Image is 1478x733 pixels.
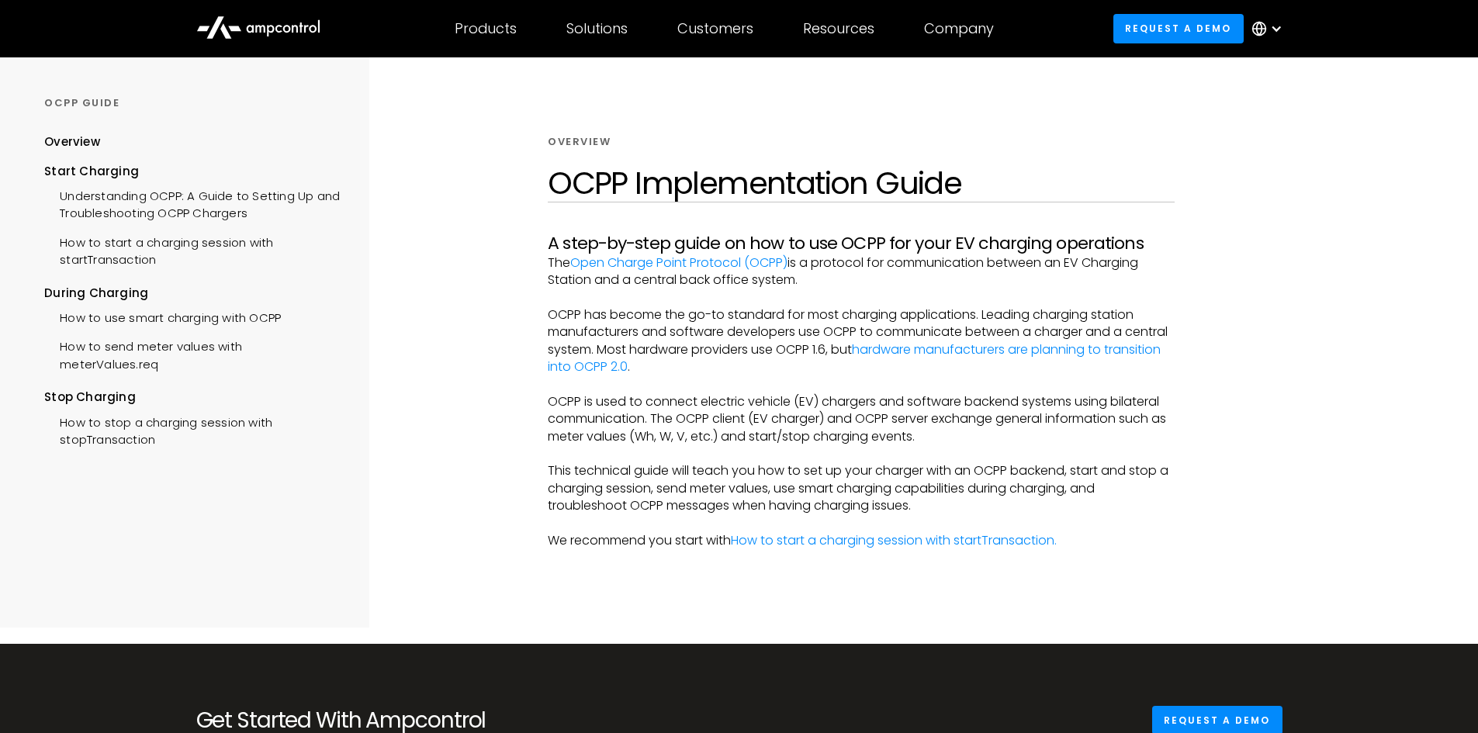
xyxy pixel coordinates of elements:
a: How to start a charging session with startTransaction. [731,531,1057,549]
p: ‍ [548,515,1175,532]
div: Solutions [566,20,628,37]
h1: OCPP Implementation Guide [548,164,1175,202]
p: The is a protocol for communication between an EV Charging Station and a central back office system. [548,254,1175,289]
div: Products [455,20,517,37]
p: ‍ [548,289,1175,306]
a: How to use smart charging with OCPP [44,302,281,330]
div: Company [924,20,994,37]
div: Start Charging [44,163,340,180]
a: hardware manufacturers are planning to transition into OCPP 2.0 [548,341,1161,375]
p: This technical guide will teach you how to set up your charger with an OCPP backend, start and st... [548,462,1175,514]
a: Open Charge Point Protocol (OCPP) [570,254,787,271]
div: Overview [44,133,100,150]
a: How to stop a charging session with stopTransaction [44,406,340,453]
p: ‍ [548,375,1175,392]
div: OCPP GUIDE [44,96,340,110]
p: ‍ [548,445,1175,462]
div: Overview [548,135,611,149]
a: Overview [44,133,100,162]
h3: A step-by-step guide on how to use OCPP for your EV charging operations [548,233,1175,254]
div: Resources [803,20,874,37]
div: Customers [677,20,753,37]
a: How to start a charging session with startTransaction [44,226,340,273]
p: OCPP is used to connect electric vehicle (EV) chargers and software backend systems using bilater... [548,393,1175,445]
a: Understanding OCPP: A Guide to Setting Up and Troubleshooting OCPP Chargers [44,180,340,226]
div: During Charging [44,285,340,302]
p: OCPP has become the go-to standard for most charging applications. Leading charging station manuf... [548,306,1175,376]
div: Stop Charging [44,389,340,406]
p: We recommend you start with [548,532,1175,549]
a: How to send meter values with meterValues.req [44,330,340,377]
a: Request a demo [1113,14,1244,43]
